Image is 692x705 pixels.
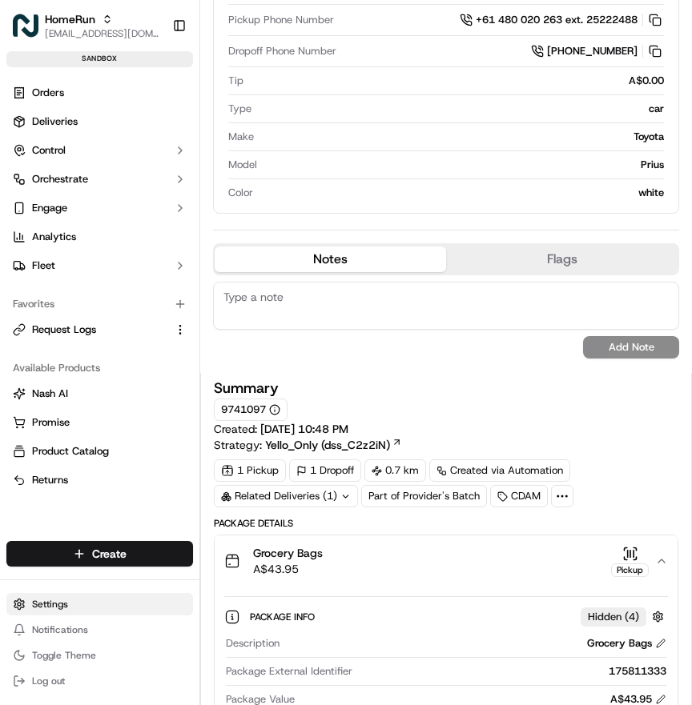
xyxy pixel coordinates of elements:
a: Analytics [6,224,193,250]
button: Control [6,138,193,163]
a: Deliveries [6,109,193,134]
span: Promise [32,415,70,430]
button: Toggle Theme [6,644,193,667]
span: Create [92,546,127,562]
div: 1 Dropoff [289,459,361,482]
span: Hidden ( 4 ) [588,610,639,624]
span: Make [228,130,254,144]
button: Orchestrate [6,166,193,192]
button: Returns [6,467,193,493]
button: Notifications [6,619,193,641]
a: [PHONE_NUMBER] [531,42,664,60]
div: Prius [264,158,664,172]
span: Description [226,636,280,651]
div: sandbox [6,51,193,67]
a: Created via Automation [429,459,570,482]
a: Request Logs [13,322,167,337]
img: HomeRun [13,13,38,38]
span: Model [228,158,257,172]
span: Analytics [32,230,76,244]
div: CDAM [490,485,548,507]
button: Grocery BagsA$43.95Pickup [215,535,678,587]
a: Orders [6,80,193,106]
span: Orchestrate [32,172,88,186]
button: Flags [446,246,678,272]
span: Deliveries [32,114,78,129]
button: 9741097 [221,403,280,417]
a: Nash AI [13,387,187,401]
button: Engage [6,195,193,221]
div: car [258,102,664,116]
span: A$43.95 [253,561,323,577]
span: Notifications [32,623,88,636]
button: Log out [6,670,193,692]
h3: Summary [214,381,279,395]
button: [EMAIL_ADDRESS][DOMAIN_NAME] [45,27,159,40]
button: Fleet [6,253,193,278]
div: Related Deliveries (1) [214,485,358,507]
button: Hidden (4) [581,607,668,627]
button: Pickup [611,546,649,577]
span: Type [228,102,251,116]
span: Yello_Only (dss_C2z2iN) [265,437,390,453]
span: Dropoff Phone Number [228,44,336,58]
span: Log out [32,675,65,687]
div: A$0.00 [250,74,664,88]
span: [PHONE_NUMBER] [547,44,638,58]
span: Tip [228,74,243,88]
span: [DATE] 10:48 PM [260,422,348,436]
a: Promise [13,415,187,430]
span: Pickup Phone Number [228,13,334,27]
button: Create [6,541,193,567]
span: Orders [32,86,64,100]
div: Pickup [611,563,649,577]
button: Notes [215,246,446,272]
button: HomeRunHomeRun[EMAIL_ADDRESS][DOMAIN_NAME] [6,6,166,45]
span: Returns [32,473,68,487]
span: Engage [32,201,67,215]
span: Request Logs [32,322,96,337]
button: Request Logs [6,317,193,342]
span: Toggle Theme [32,649,96,662]
span: Grocery Bags [253,545,323,561]
div: Grocery Bags [587,636,666,651]
div: Favorites [6,291,193,317]
div: Strategy: [214,437,402,453]
a: Product Catalog [13,444,187,459]
button: Nash AI [6,381,193,407]
button: Product Catalog [6,439,193,464]
a: +61 480 020 263 ext. 25222488 [460,11,664,29]
span: +61 480 020 263 ext. 25222488 [476,13,638,27]
div: Toyota [260,130,664,144]
button: Settings [6,593,193,615]
a: Returns [13,473,187,487]
span: Settings [32,598,68,611]
a: Yello_Only (dss_C2z2iN) [265,437,402,453]
span: Fleet [32,258,55,273]
span: Created: [214,421,348,437]
div: 175811333 [359,664,666,679]
button: Promise [6,410,193,435]
span: Package Info [250,611,318,623]
span: Color [228,186,253,200]
span: Control [32,143,66,158]
button: HomeRun [45,11,95,27]
div: Available Products [6,355,193,381]
span: Nash AI [32,387,68,401]
div: Package Details [214,517,678,530]
span: Package External Identifier [226,664,352,679]
div: 0.7 km [364,459,426,482]
span: Product Catalog [32,444,109,459]
div: white [259,186,664,200]
div: 1 Pickup [214,459,286,482]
